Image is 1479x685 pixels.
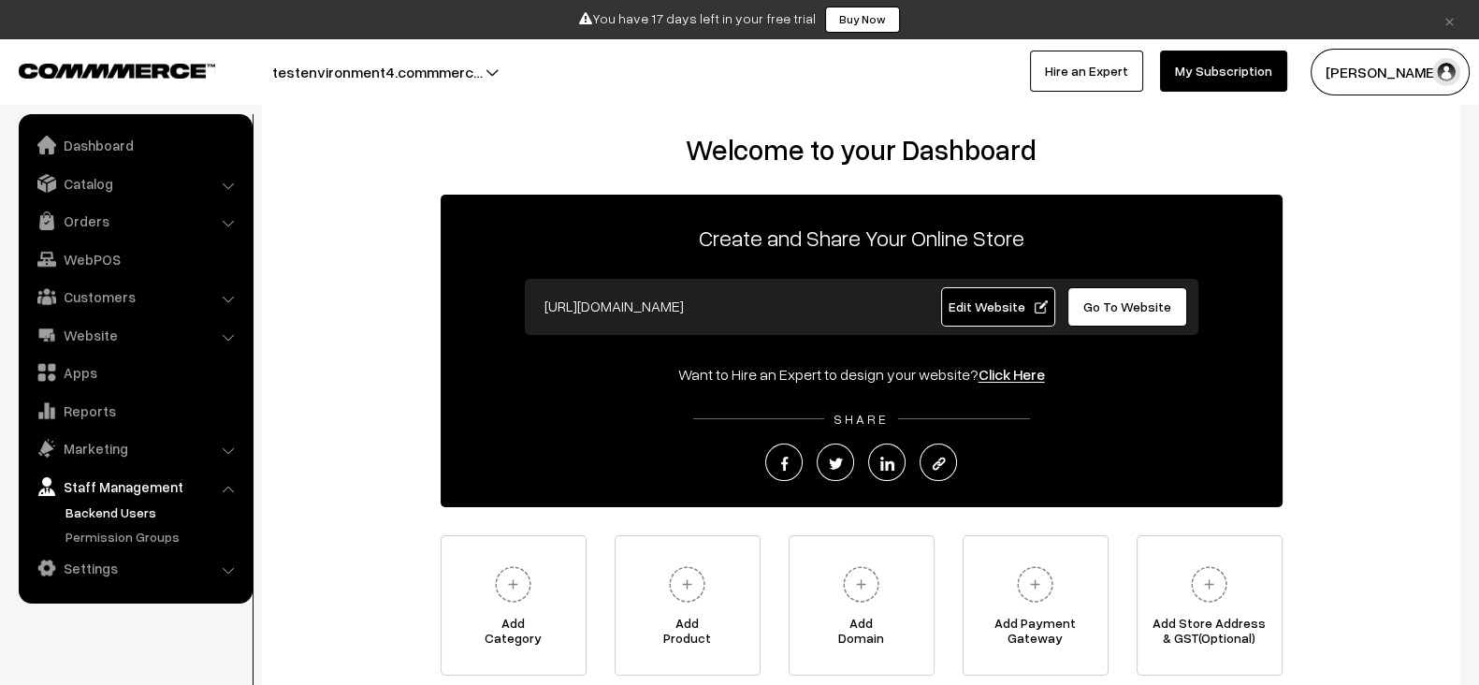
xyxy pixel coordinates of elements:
[441,535,587,676] a: AddCategory
[441,221,1283,255] p: Create and Share Your Online Store
[616,616,760,653] span: Add Product
[23,242,246,276] a: WebPOS
[23,280,246,313] a: Customers
[1030,51,1143,92] a: Hire an Expert
[1009,559,1061,610] img: plus.svg
[23,318,246,352] a: Website
[7,7,1472,33] div: You have 17 days left in your free trial
[835,559,887,610] img: plus.svg
[23,551,246,585] a: Settings
[1432,58,1460,86] img: user
[281,133,1442,167] h2: Welcome to your Dashboard
[23,167,246,200] a: Catalog
[790,616,934,653] span: Add Domain
[19,64,215,78] img: COMMMERCE
[964,616,1108,653] span: Add Payment Gateway
[23,431,246,465] a: Marketing
[1067,287,1188,327] a: Go To Website
[61,503,246,522] a: Backend Users
[442,616,586,653] span: Add Category
[487,559,539,610] img: plus.svg
[23,394,246,428] a: Reports
[1311,49,1470,95] button: [PERSON_NAME]
[23,128,246,162] a: Dashboard
[661,559,713,610] img: plus.svg
[824,411,898,427] span: SHARE
[441,363,1283,386] div: Want to Hire an Expert to design your website?
[948,299,1048,314] span: Edit Website
[825,7,900,33] a: Buy Now
[1083,299,1171,314] span: Go To Website
[1160,51,1287,92] a: My Subscription
[941,287,1055,327] a: Edit Website
[23,470,246,503] a: Staff Management
[979,365,1045,384] a: Click Here
[207,49,548,95] button: testenvironment4.commmerc…
[23,204,246,238] a: Orders
[1183,559,1235,610] img: plus.svg
[1138,616,1282,653] span: Add Store Address & GST(Optional)
[615,535,761,676] a: AddProduct
[963,535,1109,676] a: Add PaymentGateway
[19,58,182,80] a: COMMMERCE
[1437,8,1462,31] a: ×
[1137,535,1283,676] a: Add Store Address& GST(Optional)
[23,356,246,389] a: Apps
[789,535,935,676] a: AddDomain
[61,527,246,547] a: Permission Groups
